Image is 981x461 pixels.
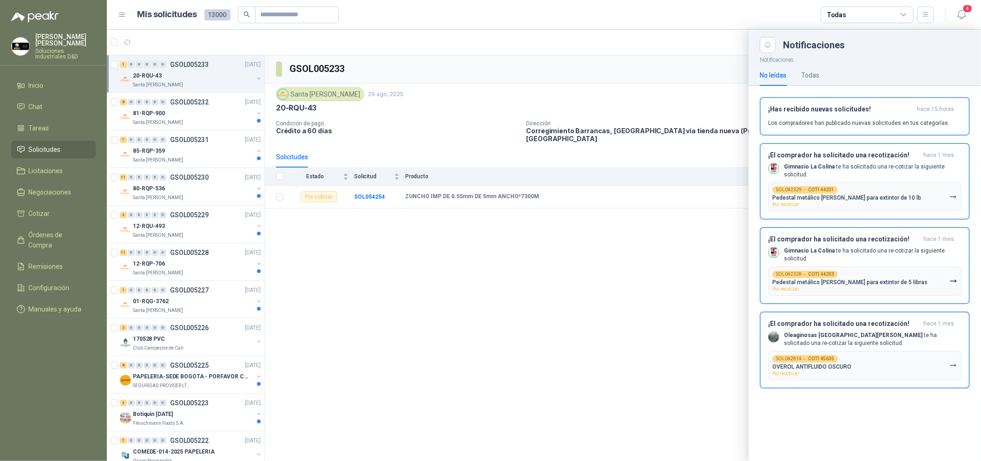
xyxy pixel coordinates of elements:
button: ¡El comprador ha solicitado una recotización!hace 1 mes Company LogoGimnasio La Colina te ha soli... [760,227,970,304]
a: Remisiones [11,258,96,275]
div: No leídas [760,70,786,80]
p: Soluciones Industriales D&D [35,48,96,59]
div: SOL042328 → [772,271,838,278]
p: OVEROL ANTIFLUIDO OSCURO [772,364,851,370]
div: Todas [827,10,846,20]
div: Notificaciones [783,40,970,50]
button: ¡El comprador ha solicitado una recotización!hace 1 mes Company LogoGimnasio La Colina te ha soli... [760,143,970,220]
b: Gimnasio La Colina [784,163,835,170]
img: Company Logo [12,38,29,55]
button: SOL042329→COT144231Pedestal metálico [PERSON_NAME] para extintor de 10 lbPor recotizar [768,182,961,211]
b: COT144231 [808,188,834,192]
span: Remisiones [29,261,63,272]
span: Órdenes de Compra [29,230,87,250]
button: ¡El comprador ha solicitado una recotización!hace 1 mes Company LogoOleaginosas [GEOGRAPHIC_DATA]... [760,312,970,389]
button: ¡Has recibido nuevas solicitudes!hace 15 horas Los compradores han publicado nuevas solicitudes e... [760,97,970,136]
a: Tareas [11,119,96,137]
h3: ¡El comprador ha solicitado una recotización! [768,320,920,328]
span: Por recotizar [772,286,799,292]
p: te ha solicitado una re-cotizar la siguiente solicitud. [784,247,961,263]
a: Inicio [11,77,96,94]
p: [PERSON_NAME] [PERSON_NAME] [35,33,96,46]
span: Por recotizar [772,202,799,207]
span: Cotizar [29,208,50,219]
a: Configuración [11,279,96,297]
span: Solicitudes [29,144,61,155]
img: Logo peakr [11,11,59,22]
span: hace 1 mes [923,235,954,243]
p: Pedestal metálico [PERSON_NAME] para extintor de 5 libras [772,279,928,286]
span: Manuales y ayuda [29,304,82,314]
b: COT145635 [808,357,834,361]
span: 4 [962,4,973,13]
h3: ¡Has recibido nuevas solicitudes! [768,105,913,113]
span: hace 1 mes [923,320,954,328]
button: SOL042814→COT145635OVEROL ANTIFLUIDO OSCUROPor recotizar [768,351,961,380]
p: te ha solicitado una re-cotizar la siguiente solicitud. [784,331,961,347]
span: hace 1 mes [923,151,954,159]
span: Licitaciones [29,166,63,176]
img: Company Logo [769,247,779,258]
b: Oleaginosas [GEOGRAPHIC_DATA][PERSON_NAME] [784,332,922,338]
button: SOL042328→COT144203Pedestal metálico [PERSON_NAME] para extintor de 5 librasPor recotizar [768,266,961,296]
h3: ¡El comprador ha solicitado una recotización! [768,235,920,243]
div: SOL042329 → [772,186,838,194]
div: SOL042814 → [772,355,838,363]
a: Cotizar [11,205,96,222]
h3: ¡El comprador ha solicitado una recotización! [768,151,920,159]
p: Los compradores han publicado nuevas solicitudes en tus categorías. [768,119,949,127]
b: Gimnasio La Colina [784,247,835,254]
button: 4 [953,6,970,23]
b: COT144203 [808,272,834,277]
img: Company Logo [769,332,779,342]
a: Chat [11,98,96,116]
p: te ha solicitado una re-cotizar la siguiente solicitud. [784,163,961,179]
span: Tareas [29,123,49,133]
p: Pedestal metálico [PERSON_NAME] para extintor de 10 lb [772,195,921,201]
span: 13000 [204,9,230,20]
span: Chat [29,102,43,112]
h1: Mis solicitudes [138,8,197,21]
a: Negociaciones [11,183,96,201]
img: Company Logo [769,163,779,174]
span: Por recotizar [772,371,799,376]
div: Todas [801,70,819,80]
span: search [244,11,250,18]
span: hace 15 horas [917,105,954,113]
a: Manuales y ayuda [11,300,96,318]
a: Licitaciones [11,162,96,180]
span: Inicio [29,80,44,91]
a: Órdenes de Compra [11,226,96,254]
a: Solicitudes [11,141,96,158]
p: Notificaciones [749,53,981,65]
button: Close [760,37,776,53]
span: Configuración [29,283,70,293]
span: Negociaciones [29,187,72,197]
